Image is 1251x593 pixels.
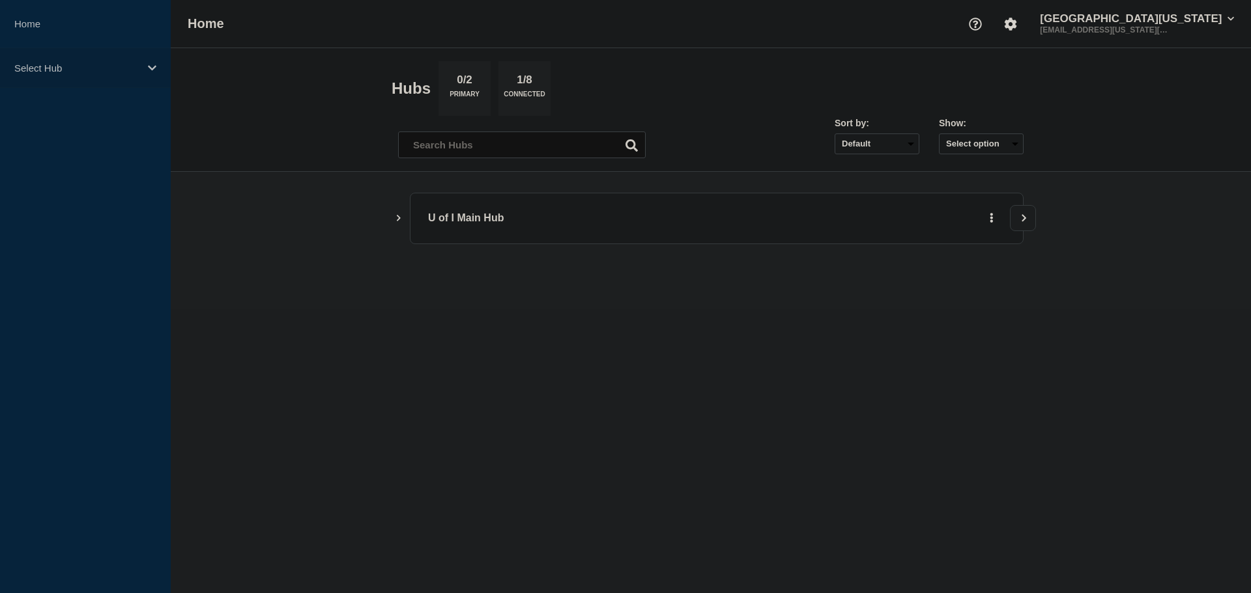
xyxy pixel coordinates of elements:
p: [EMAIL_ADDRESS][US_STATE][DOMAIN_NAME] [1037,25,1173,34]
button: Account settings [997,10,1024,38]
button: More actions [983,206,1000,230]
button: [GEOGRAPHIC_DATA][US_STATE] [1037,12,1237,25]
p: U of I Main Hub [428,206,788,230]
button: View [1010,205,1036,231]
h2: Hubs [392,79,431,98]
h1: Home [188,16,224,31]
select: Sort by [835,133,919,154]
p: 0/2 [452,74,478,90]
input: Search Hubs [398,131,646,158]
div: Sort by: [835,118,919,128]
div: Show: [939,118,1024,128]
button: Show Connected Hubs [395,214,402,223]
p: Primary [450,90,480,104]
button: Select option [939,133,1024,154]
p: Select Hub [14,62,139,74]
p: Connected [504,90,545,104]
p: 1/8 [512,74,538,90]
button: Support [962,10,989,38]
